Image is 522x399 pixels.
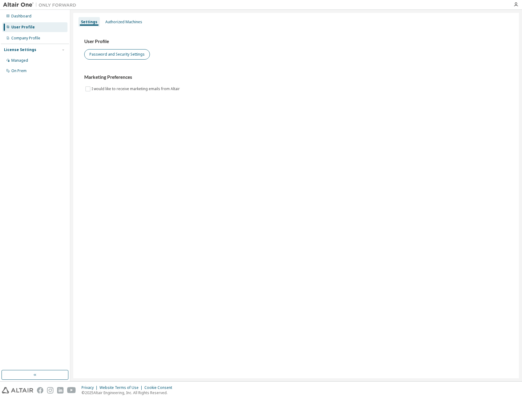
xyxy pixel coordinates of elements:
div: Website Terms of Use [100,385,144,390]
h3: Marketing Preferences [84,74,508,80]
img: facebook.svg [37,387,43,394]
div: Settings [81,20,97,24]
img: altair_logo.svg [2,387,33,394]
img: instagram.svg [47,387,53,394]
div: Dashboard [11,14,31,19]
button: Password and Security Settings [84,49,150,60]
p: © 2025 Altair Engineering, Inc. All Rights Reserved. [82,390,176,395]
img: linkedin.svg [57,387,63,394]
img: Altair One [3,2,79,8]
div: User Profile [11,25,35,30]
div: Company Profile [11,36,40,41]
div: License Settings [4,47,36,52]
label: I would like to receive marketing emails from Altair [92,85,181,93]
img: youtube.svg [67,387,76,394]
div: On Prem [11,68,27,73]
h3: User Profile [84,38,508,45]
div: Managed [11,58,28,63]
div: Authorized Machines [105,20,142,24]
div: Privacy [82,385,100,390]
div: Cookie Consent [144,385,176,390]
